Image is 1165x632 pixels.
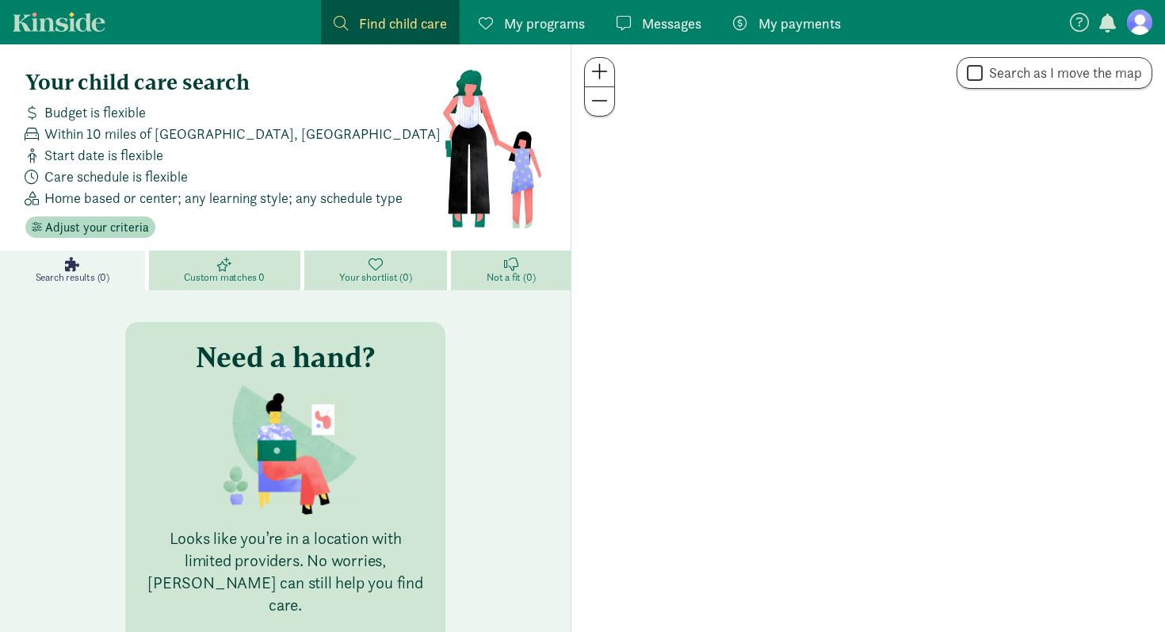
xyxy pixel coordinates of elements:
[304,251,452,290] a: Your shortlist (0)
[25,70,441,95] h4: Your child care search
[149,251,304,290] a: Custom matches 0
[44,144,163,166] span: Start date is flexible
[13,12,105,32] a: Kinside
[487,271,535,284] span: Not a fit (0)
[44,123,441,144] span: Within 10 miles of [GEOGRAPHIC_DATA], [GEOGRAPHIC_DATA]
[25,216,155,239] button: Adjust your criteria
[504,13,585,34] span: My programs
[36,271,109,284] span: Search results (0)
[44,102,146,123] span: Budget is flexible
[45,218,149,237] span: Adjust your criteria
[983,63,1142,82] label: Search as I move the map
[196,341,375,373] h3: Need a hand?
[451,251,571,290] a: Not a fit (0)
[44,166,188,187] span: Care schedule is flexible
[758,13,841,34] span: My payments
[44,187,403,209] span: Home based or center; any learning style; any schedule type
[339,271,411,284] span: Your shortlist (0)
[359,13,447,34] span: Find child care
[184,271,265,284] span: Custom matches 0
[144,527,426,616] p: Looks like you’re in a location with limited providers. No worries, [PERSON_NAME] can still help ...
[642,13,701,34] span: Messages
